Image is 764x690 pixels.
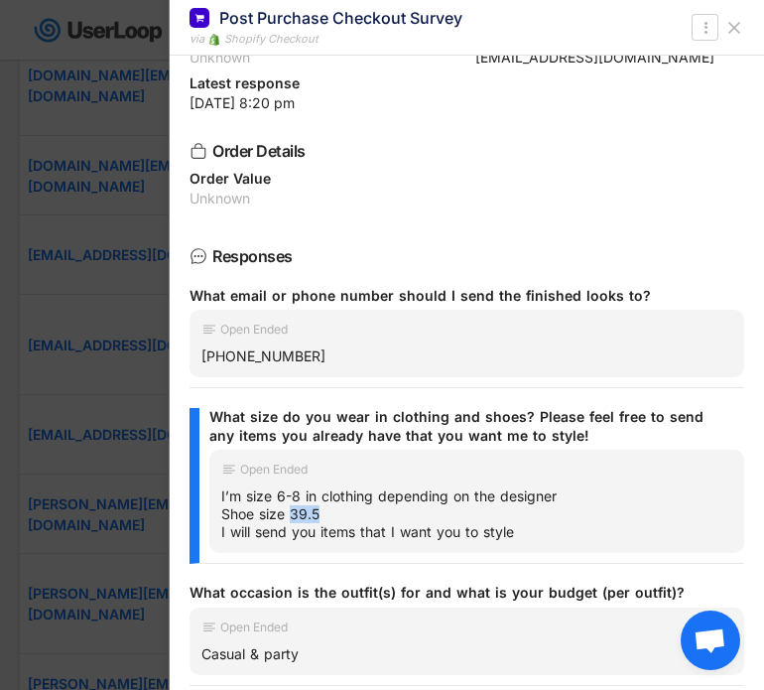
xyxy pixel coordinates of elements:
[212,248,712,264] div: Responses
[703,17,707,38] text: 
[190,192,744,206] div: Unknown
[190,172,744,186] div: Order Value
[224,31,318,48] div: Shopify Checkout
[190,51,459,65] div: Unknown
[240,464,308,476] div: Open Ended
[190,584,728,602] div: What occasion is the outfit(s) for and what is your budget (per outfit)?
[681,611,740,670] div: Open chat
[696,16,715,40] button: 
[201,347,732,365] div: [PHONE_NUMBER]
[190,76,744,90] div: Latest response
[212,143,712,159] div: Order Details
[190,96,744,110] div: [DATE] 8:20 pm
[201,645,732,663] div: Casual & party
[220,621,288,633] div: Open Ended
[208,34,220,46] img: 1156660_ecommerce_logo_shopify_icon%20%281%29.png
[221,487,732,542] div: I’m size 6-8 in clothing depending on the designer Shoe size 39.5 I will send you items that I wa...
[209,408,728,444] div: What size do you wear in clothing and shoes? Please feel free to send any items you already have ...
[220,324,288,336] div: Open Ended
[475,51,745,65] div: [EMAIL_ADDRESS][DOMAIN_NAME]
[190,287,728,305] div: What email or phone number should I send the finished looks to?
[190,31,204,48] div: via
[219,7,462,29] div: Post Purchase Checkout Survey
